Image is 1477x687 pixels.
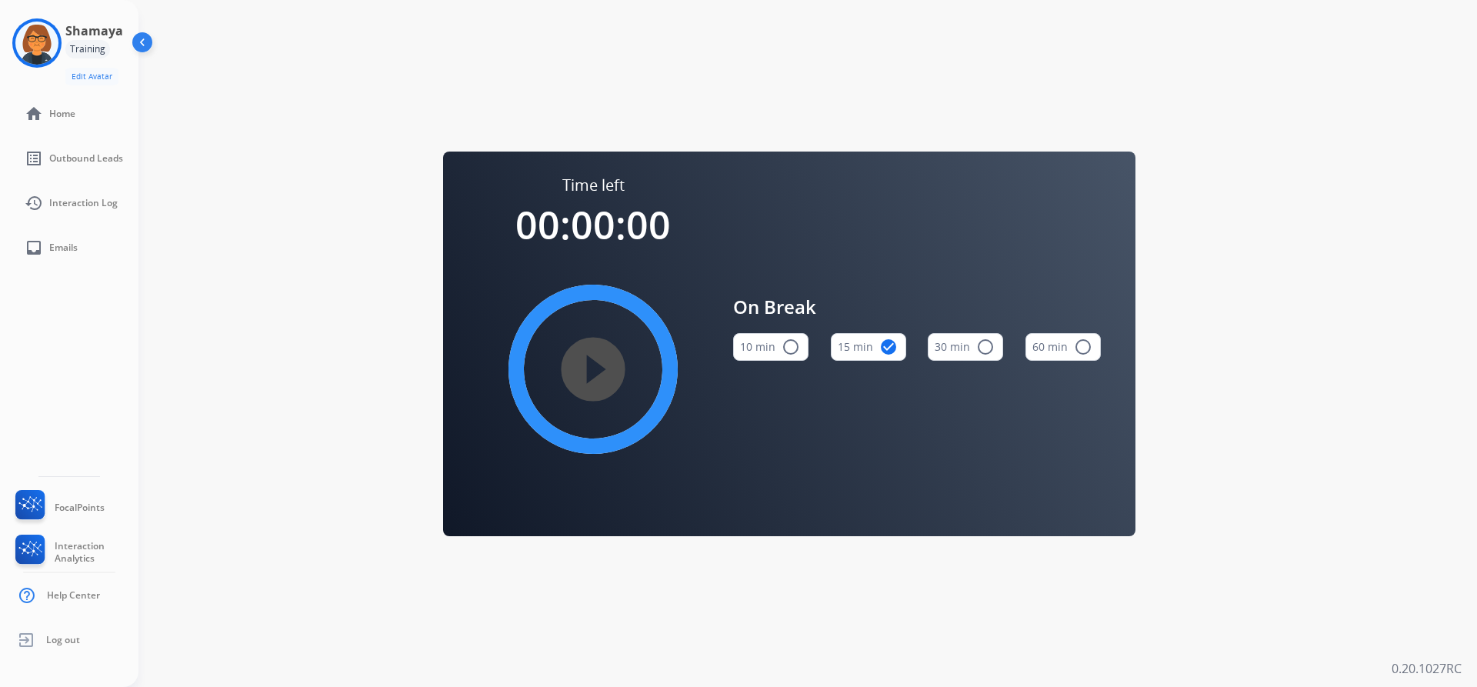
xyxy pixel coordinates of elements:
[12,490,105,525] a: FocalPoints
[65,22,123,40] h3: Shamaya
[25,149,43,168] mat-icon: list_alt
[15,22,58,65] img: avatar
[782,338,800,356] mat-icon: radio_button_unchecked
[976,338,995,356] mat-icon: radio_button_unchecked
[55,540,138,565] span: Interaction Analytics
[47,589,100,602] span: Help Center
[25,238,43,257] mat-icon: inbox
[928,333,1003,361] button: 30 min
[65,68,118,85] button: Edit Avatar
[515,198,671,251] span: 00:00:00
[49,242,78,254] span: Emails
[1074,338,1092,356] mat-icon: radio_button_unchecked
[65,40,110,58] div: Training
[1025,333,1101,361] button: 60 min
[49,152,123,165] span: Outbound Leads
[12,535,138,570] a: Interaction Analytics
[1392,659,1462,678] p: 0.20.1027RC
[879,338,898,356] mat-icon: check_circle
[562,175,625,196] span: Time left
[584,360,602,379] mat-icon: play_circle_filled
[25,194,43,212] mat-icon: history
[55,502,105,514] span: FocalPoints
[49,197,118,209] span: Interaction Log
[49,108,75,120] span: Home
[733,333,809,361] button: 10 min
[46,634,80,646] span: Log out
[733,293,1101,321] span: On Break
[831,333,906,361] button: 15 min
[25,105,43,123] mat-icon: home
